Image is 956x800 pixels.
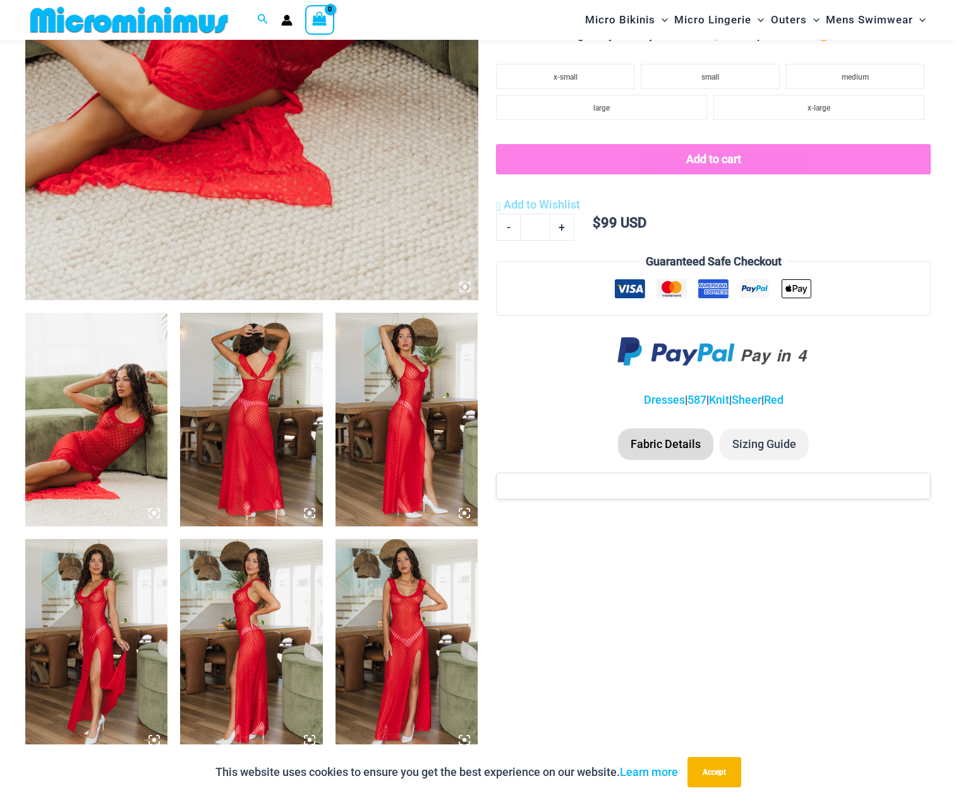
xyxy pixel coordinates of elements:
[496,195,580,214] a: Add to Wishlist
[496,144,931,174] button: Add to cart
[180,313,322,526] img: Sometimes Red 587 Dress
[496,64,634,89] li: x-small
[580,2,931,38] nav: Site Navigation
[305,5,334,34] a: View Shopping Cart, empty
[713,95,924,120] li: x-large
[808,104,830,112] span: x-large
[641,252,787,271] legend: Guaranteed Safe Checkout
[786,64,924,89] li: medium
[751,4,764,36] span: Menu Toggle
[644,393,685,406] a: Dresses
[807,4,820,36] span: Menu Toggle
[585,4,655,36] span: Micro Bikinis
[336,539,478,753] img: Sometimes Red 587 Dress
[842,73,869,82] span: medium
[215,763,678,782] p: This website uses cookies to ensure you get the best experience on our website.
[674,4,751,36] span: Micro Lingerie
[550,214,574,240] a: +
[687,393,706,406] a: 587
[554,73,578,82] span: x-small
[593,104,610,112] span: large
[826,4,913,36] span: Mens Swimwear
[771,4,807,36] span: Outers
[496,214,520,240] a: -
[520,214,550,240] input: Product quantity
[582,4,671,36] a: Micro BikinisMenu ToggleMenu Toggle
[618,428,713,460] li: Fabric Details
[593,215,646,231] bdi: 99 USD
[641,64,779,89] li: small
[687,757,741,787] button: Accept
[504,198,580,211] span: Add to Wishlist
[720,428,809,460] li: Sizing Guide
[655,4,668,36] span: Menu Toggle
[823,4,929,36] a: Mens SwimwearMenu ToggleMenu Toggle
[25,6,233,34] img: MM SHOP LOGO FLAT
[257,12,269,28] a: Search icon link
[336,313,478,526] img: Sometimes Red 587 Dress
[281,15,293,26] a: Account icon link
[732,393,761,406] a: Sheer
[620,765,678,779] a: Learn more
[671,4,767,36] a: Micro LingerieMenu ToggleMenu Toggle
[701,73,719,82] span: small
[180,539,322,753] img: Sometimes Red 587 Dress
[768,4,823,36] a: OutersMenu ToggleMenu Toggle
[709,393,729,406] a: Knit
[764,393,784,406] a: Red
[913,4,926,36] span: Menu Toggle
[25,539,167,753] img: Sometimes Red 587 Dress
[593,215,601,231] span: $
[25,313,167,526] img: Sometimes Red 587 Dress
[496,95,707,120] li: large
[496,391,931,409] p: | | | |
